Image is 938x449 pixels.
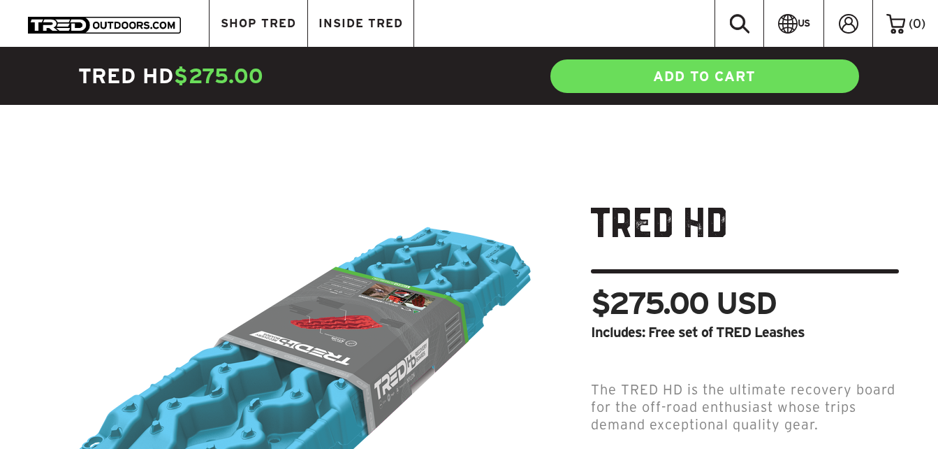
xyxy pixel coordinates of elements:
[909,17,925,30] span: ( )
[221,17,296,29] span: SHOP TRED
[591,382,895,432] span: The TRED HD is the ultimate recovery board for the off-road enthusiast whose trips demand excepti...
[174,64,264,87] span: $275.00
[886,14,905,34] img: cart-icon
[913,17,921,30] span: 0
[78,62,469,90] h4: TRED HD
[318,17,403,29] span: INSIDE TRED
[549,58,860,94] a: ADD TO CART
[591,287,776,318] span: $275.00 USD
[591,325,899,339] div: Includes: Free set of TRED Leashes
[28,17,181,34] img: TRED Outdoors America
[591,201,899,273] h1: TRED HD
